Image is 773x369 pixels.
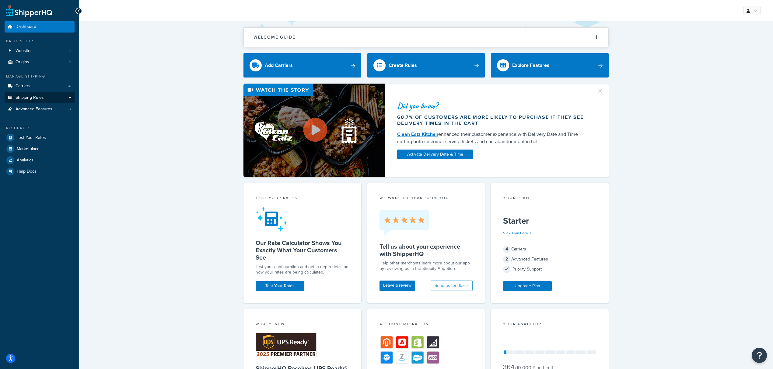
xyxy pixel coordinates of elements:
[254,35,296,40] h2: Welcome Guide
[69,60,71,65] span: 1
[256,264,349,275] div: Test your configuration and get in-depth detail on how your rates are being calculated.
[5,45,75,57] li: Websites
[16,84,30,89] span: Carriers
[256,321,349,328] div: What's New
[5,57,75,68] li: Origins
[5,166,75,177] a: Help Docs
[5,81,75,92] li: Carriers
[752,348,767,363] button: Open Resource Center
[265,61,293,70] div: Add Carriers
[491,53,609,78] a: Explore Features
[503,245,596,253] div: Carriers
[17,135,46,140] span: Test Your Rates
[5,143,75,154] a: Marketplace
[17,147,40,152] span: Marketplace
[503,216,596,226] h5: Starter
[5,155,75,166] a: Analytics
[397,150,473,159] a: Activate Delivery Date & Time
[16,95,44,100] span: Shipping Rules
[367,53,485,78] a: Create Rules
[16,60,29,65] span: Origins
[397,131,589,145] div: enhanced their customer experience with Delivery Date and Time — cutting both customer service ti...
[503,255,596,264] div: Advanced Features
[5,74,75,79] div: Manage Shipping
[397,114,589,126] div: 60.7% of customers are more likely to purchase if they see delivery times in the cart
[5,126,75,131] div: Resources
[503,281,552,291] a: Upgrade Plan
[5,92,75,103] a: Shipping Rules
[68,84,71,89] span: 4
[244,28,608,47] button: Welcome Guide
[503,265,596,274] div: Priority Support
[243,84,385,177] img: Video thumbnail
[256,239,349,261] h5: Our Rate Calculator Shows You Exactly What Your Customers See
[389,61,417,70] div: Create Rules
[431,281,473,291] button: Send us feedback
[503,321,596,328] div: Your Analytics
[5,104,75,115] a: Advanced Features0
[16,48,33,53] span: Websites
[503,246,510,253] span: 4
[5,21,75,33] a: Dashboard
[16,24,36,29] span: Dashboard
[5,132,75,143] a: Test Your Rates
[16,107,52,112] span: Advanced Features
[503,195,596,202] div: Your Plan
[380,243,473,257] h5: Tell us about your experience with ShipperHQ
[397,131,438,138] a: Clean Eatz Kitchen
[503,230,531,236] a: View Plan Details
[380,260,473,271] p: Help other merchants learn more about our app by reviewing us in the Shopify App Store.
[512,61,549,70] div: Explore Features
[256,281,304,291] a: Test Your Rates
[397,102,589,110] div: Did you know?
[243,53,361,78] a: Add Carriers
[17,169,37,174] span: Help Docs
[17,158,33,163] span: Analytics
[68,107,71,112] span: 0
[69,48,71,53] span: 1
[380,195,473,201] p: we want to hear from you
[5,45,75,57] a: Websites1
[5,104,75,115] li: Advanced Features
[5,57,75,68] a: Origins1
[380,321,473,328] div: Account Migration
[380,281,415,291] a: Leave a review
[5,81,75,92] a: Carriers4
[503,256,510,263] span: 2
[256,195,349,202] div: Test your rates
[5,39,75,44] div: Basic Setup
